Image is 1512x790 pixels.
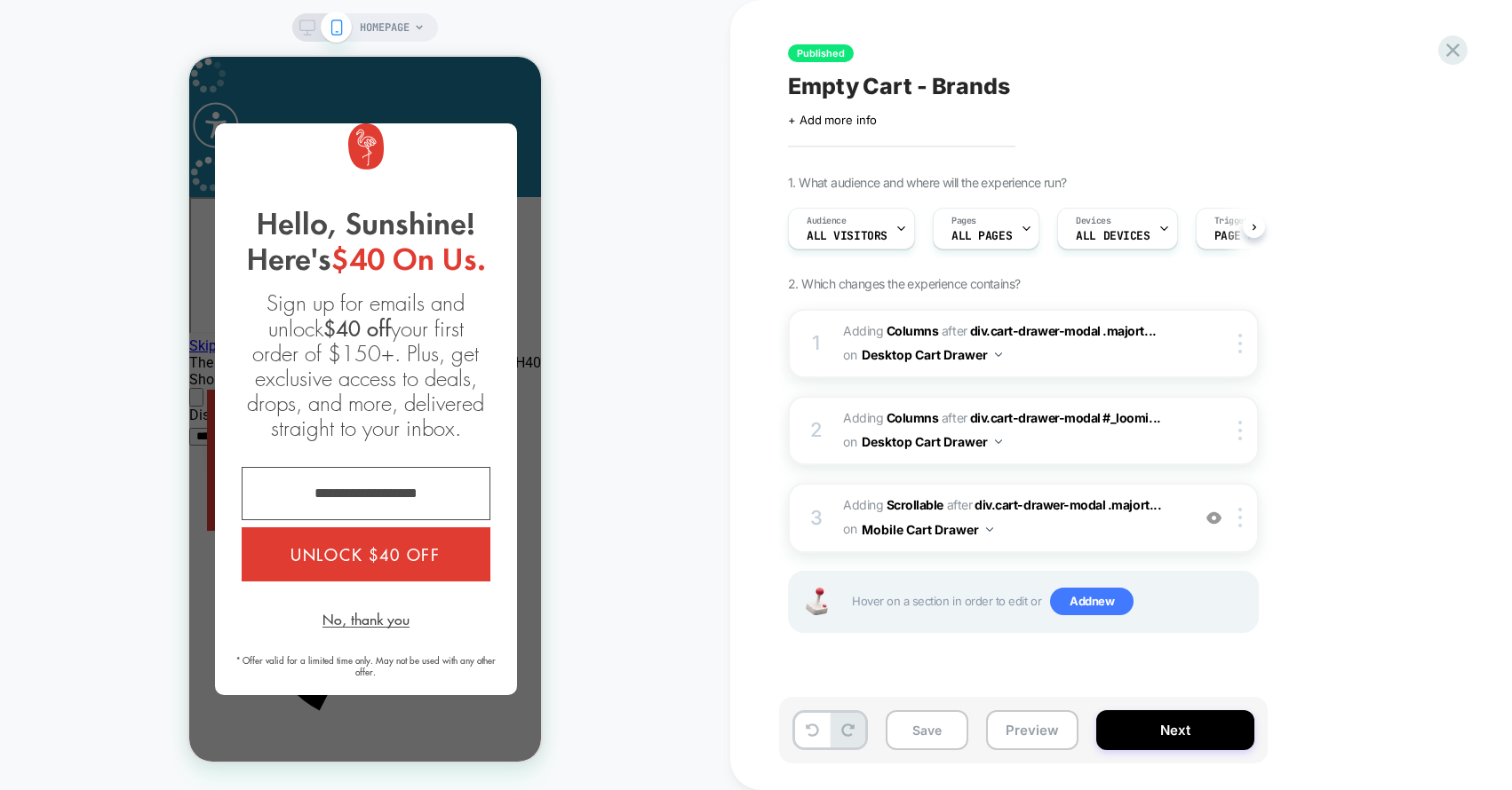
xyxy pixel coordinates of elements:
strong: $40 off [134,256,202,285]
img: down arrow [995,352,1002,357]
span: Adding [843,323,938,338]
img: crossed eye [1206,510,1222,525]
span: AFTER [942,323,967,338]
span: on [843,431,856,453]
img: Mimi Flamingo [159,67,195,113]
span: Add new [1050,588,1134,616]
span: Adding [843,410,938,425]
span: + Add more info [788,113,877,127]
button: No, thank you [133,555,220,571]
span: All Visitors [807,230,887,242]
b: Scrollable [887,497,943,512]
img: down arrow [995,439,1002,444]
span: Published [788,44,854,62]
b: Columns [887,410,939,425]
button: Preview [986,710,1078,750]
span: on [843,344,856,366]
span: 2. Which changes the experience contains? [788,276,1020,291]
span: Adding [843,497,943,512]
span: AFTER [947,497,973,512]
span: div.cart-drawer-modal #_loomi... [970,410,1161,425]
button: Desktop Cart Drawer [862,342,1002,367]
span: AFTER [942,410,967,425]
button: Desktop Cart Drawer [862,429,1002,454]
button: Save [886,710,968,750]
div: 2 [808,413,825,448]
img: close [1238,334,1242,353]
span: Empty Cart - Brands [788,73,1010,99]
span: Audience [807,215,847,227]
span: 1. What audience and where will the experience run? [788,175,1066,190]
div: 3 [808,501,825,536]
button: Mobile Cart Drawer [862,517,993,542]
img: close [1238,508,1242,527]
span: Devices [1076,215,1110,227]
p: * Offer valid for a limited time only. May not be used with any other offer. [37,597,316,620]
span: ALL PAGES [951,230,1012,242]
span: on [843,517,856,540]
span: Trigger [1214,215,1249,227]
span: ALL DEVICES [1076,230,1150,242]
button: Next [1096,710,1254,750]
span: div.cart-drawer-modal .majort... [970,323,1157,338]
span: HOMEPAGE [360,13,410,42]
span: Hover on a section in order to edit or [852,588,1248,616]
img: Joystick [799,588,834,615]
div: 1 [808,326,825,361]
span: Hello, sunshine! Here's [37,149,316,220]
span: Pages [951,215,976,227]
span: $40 on us. [142,185,297,220]
span: Page Load [1214,230,1275,242]
img: down arrow [986,527,993,532]
button: Unlock $40 Off [52,470,301,525]
span: Sign up for emails and unlock your first order of $150+. Plus, get exclusive access to deals, dro... [37,233,316,383]
b: Columns [887,323,939,338]
img: close [1238,421,1242,440]
span: div.cart-drawer-modal .majort... [975,497,1161,512]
